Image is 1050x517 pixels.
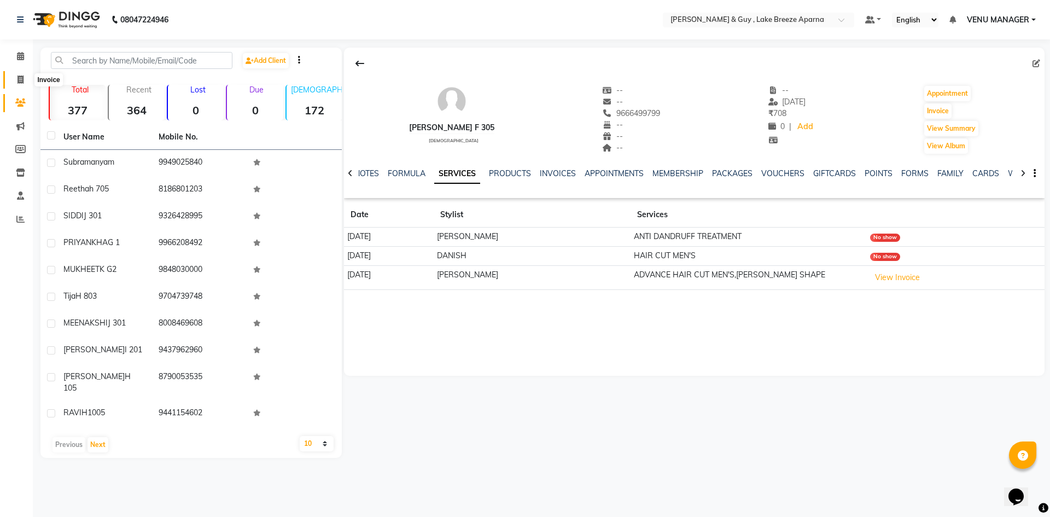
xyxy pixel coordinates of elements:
[229,85,283,95] p: Due
[712,169,752,178] a: PACKAGES
[388,169,425,178] a: FORMULA
[631,228,867,247] td: ANTI DANDRUFF TREATMENT
[796,119,815,135] a: Add
[972,169,999,178] a: CARDS
[434,202,631,228] th: Stylist
[344,228,434,247] td: [DATE]
[152,364,247,400] td: 8790053535
[63,291,75,301] span: tija
[243,53,289,68] a: Add Client
[603,120,623,130] span: --
[603,131,623,141] span: --
[152,204,247,230] td: 9326428995
[789,121,791,132] span: |
[63,371,125,381] span: [PERSON_NAME]
[344,265,434,290] td: [DATE]
[434,265,631,290] td: [PERSON_NAME]
[870,253,900,261] div: No show
[57,125,152,150] th: User Name
[434,228,631,247] td: [PERSON_NAME]
[865,169,892,178] a: POINTS
[63,264,100,274] span: MUKHEET
[81,408,105,417] span: H1005
[152,284,247,311] td: 9704739748
[603,85,623,95] span: --
[89,184,109,194] span: h 705
[108,318,126,328] span: J 301
[429,138,479,143] span: [DEMOGRAPHIC_DATA]
[152,257,247,284] td: 9848030000
[113,85,165,95] p: Recent
[51,52,232,69] input: Search by Name/Mobile/Email/Code
[63,408,81,417] span: RAVI
[287,103,342,117] strong: 172
[435,85,468,118] img: avatar
[152,230,247,257] td: 9966208492
[75,291,97,301] span: H 803
[100,264,116,274] span: K G2
[603,108,661,118] span: 9666499799
[434,246,631,265] td: DANISH
[63,345,125,355] span: [PERSON_NAME]
[125,345,142,355] span: I 201
[87,437,108,452] button: Next
[652,169,703,178] a: MEMBERSHIP
[409,122,494,133] div: [PERSON_NAME] F 305
[434,164,480,184] a: SERVICES
[348,53,371,74] div: Back to Client
[152,177,247,204] td: 8186801203
[761,169,804,178] a: VOUCHERS
[768,108,773,118] span: ₹
[631,265,867,290] td: ADVANCE HAIR CUT MEN'S,[PERSON_NAME] SHAPE
[768,121,785,131] span: 0
[540,169,576,178] a: INVOICES
[168,103,224,117] strong: 0
[63,157,114,167] span: Subramanyam
[120,4,168,35] b: 08047224946
[924,121,978,136] button: View Summary
[901,169,929,178] a: FORMS
[172,85,224,95] p: Lost
[54,85,106,95] p: Total
[152,311,247,338] td: 8008469608
[937,169,964,178] a: FAMILY
[344,202,434,228] th: Date
[152,400,247,427] td: 9441154602
[28,4,103,35] img: logo
[63,211,84,220] span: SIDDI
[344,246,434,265] td: [DATE]
[924,103,952,119] button: Invoice
[152,125,247,150] th: Mobile No.
[63,184,89,194] span: reetha
[34,73,62,86] div: Invoice
[354,169,379,178] a: NOTES
[108,237,120,247] span: G 1
[50,103,106,117] strong: 377
[227,103,283,117] strong: 0
[967,14,1029,26] span: VENU MANAGER
[768,108,786,118] span: 708
[631,246,867,265] td: HAIR CUT MEN'S
[1008,169,1039,178] a: WALLET
[109,103,165,117] strong: 364
[152,338,247,364] td: 9437962960
[768,85,789,95] span: --
[768,97,806,107] span: [DATE]
[870,234,900,242] div: No show
[291,85,342,95] p: [DEMOGRAPHIC_DATA]
[489,169,531,178] a: PRODUCTS
[63,237,108,247] span: PRIYANKHA
[924,138,968,154] button: View Album
[63,318,108,328] span: MEENAKSHI
[924,86,971,101] button: Appointment
[603,143,623,153] span: --
[585,169,644,178] a: APPOINTMENTS
[1004,473,1039,506] iframe: chat widget
[813,169,856,178] a: GIFTCARDS
[152,150,247,177] td: 9949025840
[631,202,867,228] th: Services
[84,211,102,220] span: J 301
[870,269,925,286] button: View Invoice
[603,97,623,107] span: --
